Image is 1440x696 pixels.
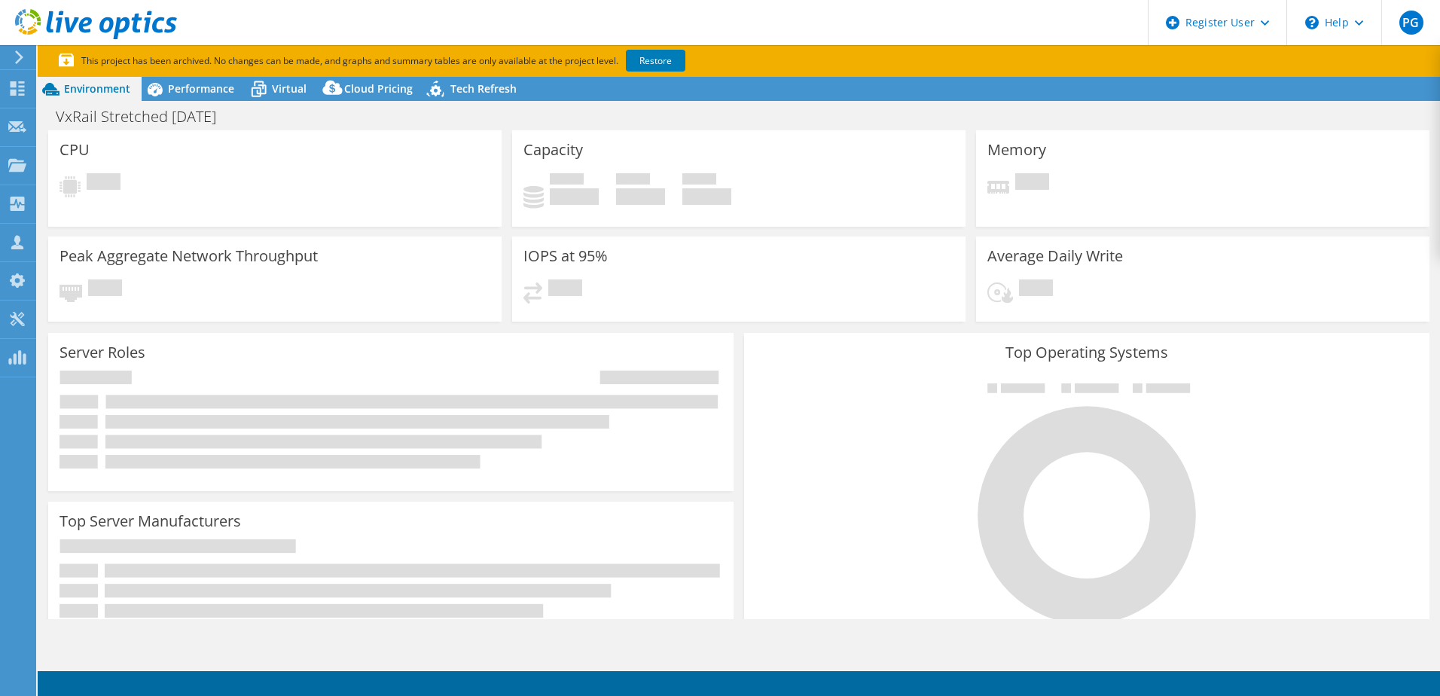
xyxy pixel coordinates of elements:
span: Pending [1019,279,1053,300]
h3: IOPS at 95% [523,248,608,264]
p: This project has been archived. No changes can be made, and graphs and summary tables are only av... [59,53,797,69]
span: Total [682,173,716,188]
h4: 0 GiB [682,188,731,205]
h4: 0 GiB [550,188,599,205]
span: Environment [64,81,130,96]
span: PG [1399,11,1423,35]
span: Virtual [272,81,307,96]
span: Cloud Pricing [344,81,413,96]
h3: CPU [59,142,90,158]
h3: Peak Aggregate Network Throughput [59,248,318,264]
span: Pending [1015,173,1049,194]
h3: Top Server Manufacturers [59,513,241,530]
span: Pending [548,279,582,300]
a: Restore [626,50,685,72]
svg: \n [1305,16,1319,29]
h3: Average Daily Write [987,248,1123,264]
span: Tech Refresh [450,81,517,96]
span: Performance [168,81,234,96]
span: Used [550,173,584,188]
h3: Memory [987,142,1046,158]
h4: 0 GiB [616,188,665,205]
span: Pending [88,279,122,300]
h3: Server Roles [59,344,145,361]
span: Pending [87,173,121,194]
h3: Capacity [523,142,583,158]
h3: Top Operating Systems [755,344,1418,361]
span: Free [616,173,650,188]
h1: VxRail Stretched [DATE] [49,108,239,125]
